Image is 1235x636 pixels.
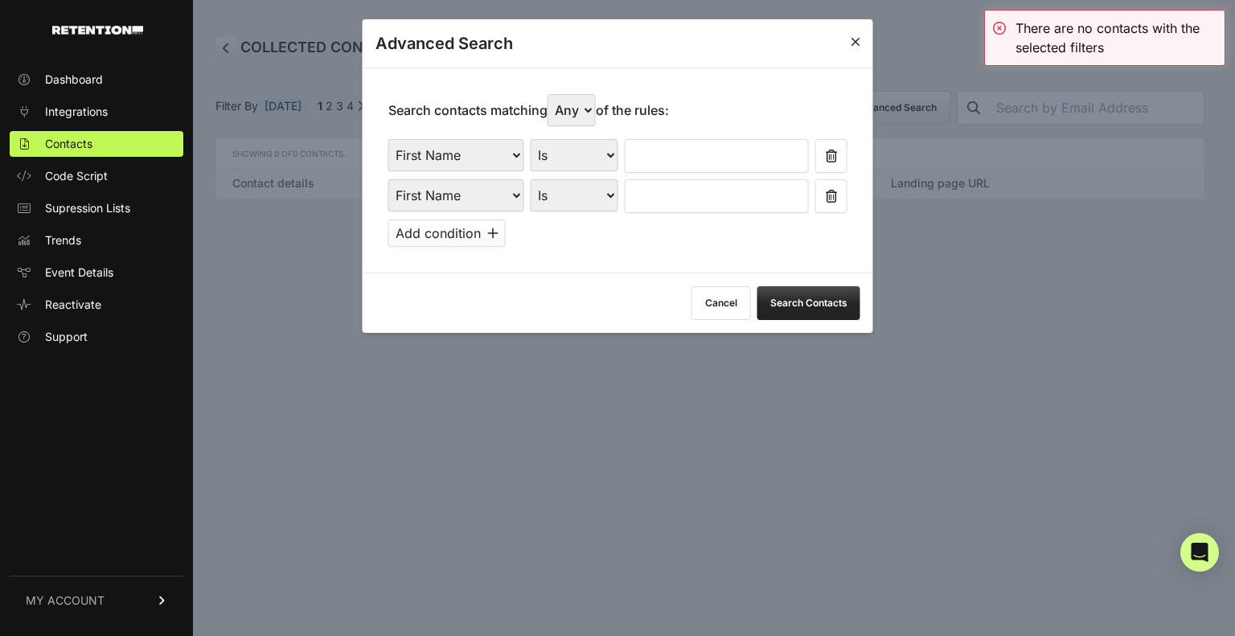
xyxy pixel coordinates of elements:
[757,286,860,320] button: Search Contacts
[45,168,108,184] span: Code Script
[10,576,183,625] a: MY ACCOUNT
[10,163,183,189] a: Code Script
[45,72,103,88] span: Dashboard
[10,131,183,157] a: Contacts
[388,94,669,126] p: Search contacts matching of the rules:
[45,232,81,248] span: Trends
[375,32,513,55] h3: Advanced Search
[1180,533,1219,572] div: Open Intercom Messenger
[45,200,130,216] span: Supression Lists
[26,593,105,609] span: MY ACCOUNT
[10,228,183,253] a: Trends
[691,286,751,320] button: Cancel
[45,297,101,313] span: Reactivate
[1015,18,1217,57] div: There are no contacts with the selected filters
[45,104,108,120] span: Integrations
[10,67,183,92] a: Dashboard
[45,265,113,281] span: Event Details
[10,195,183,221] a: Supression Lists
[10,292,183,318] a: Reactivate
[52,26,143,35] img: Retention.com
[10,99,183,125] a: Integrations
[10,324,183,350] a: Support
[45,329,88,345] span: Support
[10,260,183,285] a: Event Details
[45,136,92,152] span: Contacts
[388,220,506,247] button: Add condition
